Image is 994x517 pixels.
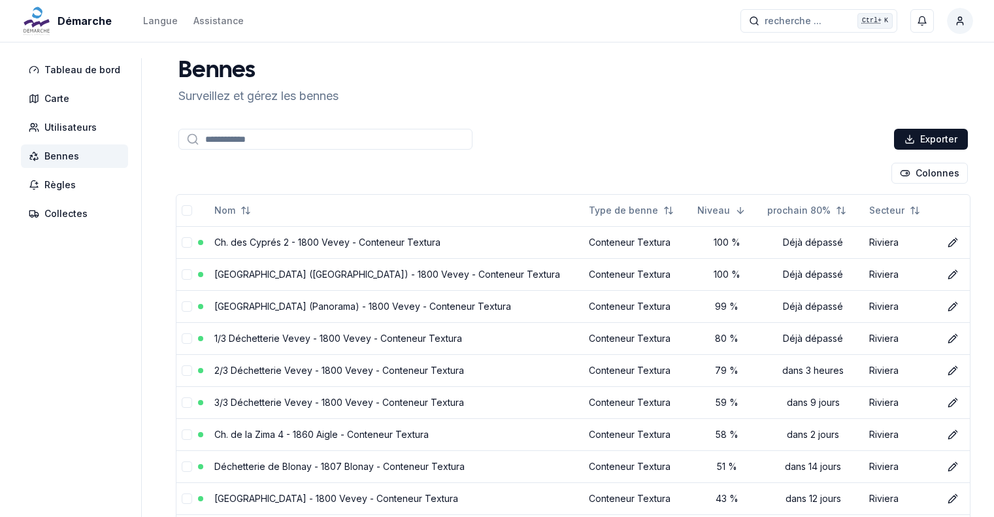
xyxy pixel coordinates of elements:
td: Conteneur Textura [584,450,692,482]
button: select-row [182,333,192,344]
span: Type de benne [589,204,658,217]
button: Not sorted. Click to sort ascending. [861,200,928,221]
a: [GEOGRAPHIC_DATA] (Panorama) - 1800 Vevey - Conteneur Textura [214,301,511,312]
td: Conteneur Textura [584,290,692,322]
span: Bennes [44,150,79,163]
a: Collectes [21,202,133,225]
td: Riviera [864,386,936,418]
img: Démarche Logo [21,5,52,37]
span: Carte [44,92,69,105]
td: Riviera [864,354,936,386]
div: 100 % [697,236,757,249]
button: Not sorted. Click to sort ascending. [759,200,854,221]
td: Riviera [864,226,936,258]
button: select-row [182,493,192,504]
button: select-row [182,397,192,408]
td: Riviera [864,258,936,290]
button: recherche ...Ctrl+K [740,9,897,33]
button: select-row [182,461,192,472]
a: [GEOGRAPHIC_DATA] ([GEOGRAPHIC_DATA]) - 1800 Vevey - Conteneur Textura [214,269,560,280]
button: select-row [182,269,192,280]
button: Exporter [894,129,968,150]
button: Not sorted. Click to sort ascending. [207,200,259,221]
div: Déjà dépassé [767,236,859,249]
div: 51 % [697,460,757,473]
td: Conteneur Textura [584,226,692,258]
a: Ch. des Cyprés 2 - 1800 Vevey - Conteneur Textura [214,237,440,248]
a: Tableau de bord [21,58,133,82]
div: 99 % [697,300,757,313]
td: Riviera [864,322,936,354]
button: Cocher les colonnes [891,163,968,184]
button: Langue [143,13,178,29]
span: Secteur [869,204,904,217]
button: Sorted descending. Click to sort ascending. [689,200,754,221]
td: Conteneur Textura [584,258,692,290]
div: dans 2 jours [767,428,859,441]
td: Conteneur Textura [584,386,692,418]
button: select-all [182,205,192,216]
a: Assistance [193,13,244,29]
div: Déjà dépassé [767,300,859,313]
div: dans 3 heures [767,364,859,377]
a: [GEOGRAPHIC_DATA] - 1800 Vevey - Conteneur Textura [214,493,458,504]
button: Not sorted. Click to sort ascending. [581,200,682,221]
span: Règles [44,178,76,192]
a: Utilisateurs [21,116,133,139]
td: Conteneur Textura [584,322,692,354]
span: Utilisateurs [44,121,97,134]
a: 2/3 Déchetterie Vevey - 1800 Vevey - Conteneur Textura [214,365,464,376]
div: 80 % [697,332,757,345]
td: Conteneur Textura [584,418,692,450]
div: 43 % [697,492,757,505]
div: dans 14 jours [767,460,859,473]
td: Riviera [864,290,936,322]
div: 79 % [697,364,757,377]
a: 3/3 Déchetterie Vevey - 1800 Vevey - Conteneur Textura [214,397,464,408]
div: dans 9 jours [767,396,859,409]
button: select-row [182,365,192,376]
button: select-row [182,237,192,248]
div: Déjà dépassé [767,268,859,281]
a: Démarche [21,13,117,29]
td: Riviera [864,482,936,514]
a: Ch. de la Zima 4 - 1860 Aigle - Conteneur Textura [214,429,429,440]
a: Déchetterie de Blonay - 1807 Blonay - Conteneur Textura [214,461,465,472]
div: 100 % [697,268,757,281]
span: Collectes [44,207,88,220]
span: Niveau [697,204,730,217]
div: dans 12 jours [767,492,859,505]
span: Nom [214,204,235,217]
div: 59 % [697,396,757,409]
span: recherche ... [765,14,821,27]
div: Déjà dépassé [767,332,859,345]
p: Surveillez et gérez les bennes [178,87,339,105]
span: Démarche [58,13,112,29]
div: Langue [143,14,178,27]
a: 1/3 Déchetterie Vevey - 1800 Vevey - Conteneur Textura [214,333,462,344]
h1: Bennes [178,58,339,84]
a: Carte [21,87,133,110]
span: Tableau de bord [44,63,120,76]
button: select-row [182,429,192,440]
button: select-row [182,301,192,312]
td: Conteneur Textura [584,354,692,386]
a: Règles [21,173,133,197]
div: 58 % [697,428,757,441]
td: Riviera [864,418,936,450]
a: Bennes [21,144,133,168]
span: prochain 80% [767,204,831,217]
td: Conteneur Textura [584,482,692,514]
td: Riviera [864,450,936,482]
